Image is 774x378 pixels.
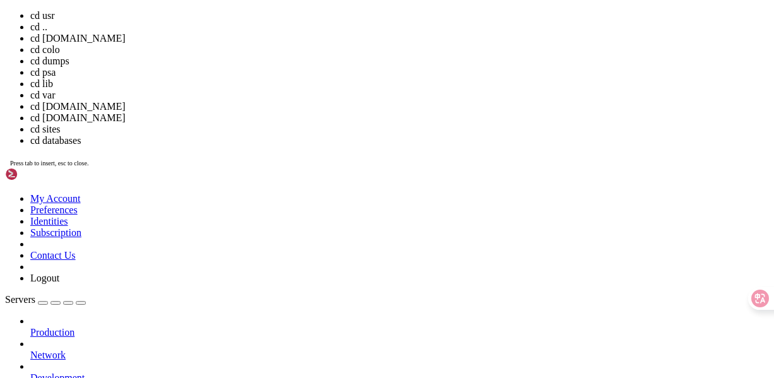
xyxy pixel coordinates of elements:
[343,16,359,26] span: src
[10,160,88,167] span: Press tab to insert, esc to close.
[154,27,159,37] div: (28, 2)
[30,10,769,21] li: cd usr
[56,16,81,26] span: games
[278,16,298,26] span: sbin
[30,124,769,135] li: cd sites
[5,294,35,305] span: Servers
[91,16,126,26] span: include
[30,90,769,101] li: cd var
[242,16,268,26] span: local
[30,44,769,56] li: cd colo
[30,21,769,33] li: cd ..
[30,56,769,67] li: cd dumps
[30,250,76,261] a: Contact Us
[30,193,81,204] a: My Account
[30,327,769,338] a: Production
[30,135,769,146] li: cd databases
[5,168,78,180] img: Shellngn
[30,327,74,338] span: Production
[30,227,81,238] a: Subscription
[30,273,59,283] a: Logout
[369,16,384,26] span: tmp
[308,16,333,26] span: share
[30,16,45,26] span: etc
[30,316,769,338] li: Production
[30,112,769,124] li: cd [DOMAIN_NAME]
[30,216,68,227] a: Identities
[5,5,609,16] x-row: [root@hopeful-benz usr]# ls
[5,294,86,305] a: Servers
[30,350,769,361] a: Network
[30,33,769,44] li: cd [DOMAIN_NAME]
[162,16,187,26] span: lib64
[30,101,769,112] li: cd [DOMAIN_NAME]
[30,338,769,361] li: Network
[30,78,769,90] li: cd lib
[5,27,609,37] x-row: [root@hopeful-benz usr]# cd
[30,67,769,78] li: cd psa
[30,350,66,360] span: Network
[136,16,152,26] span: lib
[30,204,78,215] a: Preferences
[5,16,20,26] span: bin
[197,16,232,26] span: libexec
